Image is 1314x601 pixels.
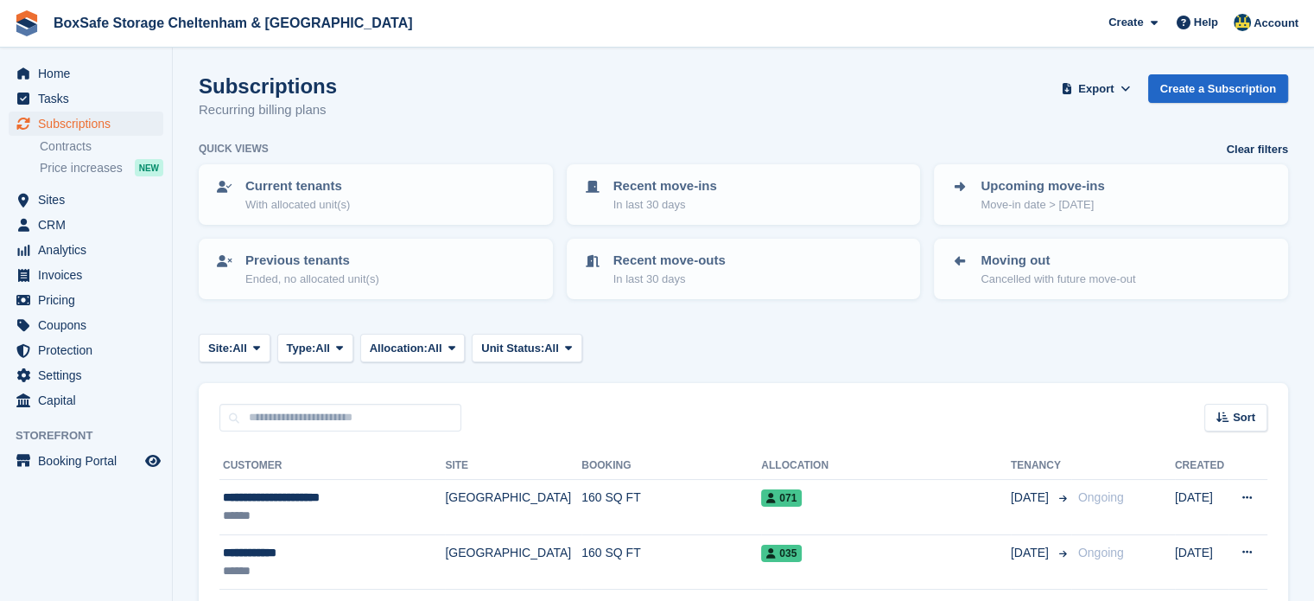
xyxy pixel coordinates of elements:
[219,452,445,480] th: Customer
[9,238,163,262] a: menu
[445,534,581,590] td: [GEOGRAPHIC_DATA]
[245,176,350,196] p: Current tenants
[38,188,142,212] span: Sites
[38,338,142,362] span: Protection
[38,86,142,111] span: Tasks
[568,166,919,223] a: Recent move-ins In last 30 days
[472,334,581,362] button: Unit Status: All
[38,449,142,473] span: Booking Portal
[9,313,163,337] a: menu
[1011,452,1071,480] th: Tenancy
[38,288,142,312] span: Pricing
[40,158,163,177] a: Price increases NEW
[360,334,466,362] button: Allocation: All
[613,271,726,288] p: In last 30 days
[613,176,717,196] p: Recent move-ins
[38,363,142,387] span: Settings
[428,340,442,357] span: All
[38,263,142,287] span: Invoices
[445,480,581,535] td: [GEOGRAPHIC_DATA]
[199,141,269,157] h6: Quick views
[581,534,761,590] td: 160 SQ FT
[1254,15,1298,32] span: Account
[1078,490,1124,504] span: Ongoing
[1194,14,1218,31] span: Help
[761,452,1011,480] th: Allocation
[581,452,761,480] th: Booking
[481,340,544,357] span: Unit Status:
[613,196,717,214] p: In last 30 days
[613,251,726,271] p: Recent move-outs
[16,427,172,444] span: Storefront
[143,451,163,471] a: Preview store
[38,61,142,86] span: Home
[9,61,163,86] a: menu
[9,388,163,412] a: menu
[199,334,270,362] button: Site: All
[277,334,353,362] button: Type: All
[9,449,163,473] a: menu
[9,263,163,287] a: menu
[1078,80,1114,98] span: Export
[1175,534,1228,590] td: [DATE]
[9,363,163,387] a: menu
[315,340,330,357] span: All
[1226,141,1288,158] a: Clear filters
[245,271,379,288] p: Ended, no allocated unit(s)
[245,251,379,271] p: Previous tenants
[199,100,337,120] p: Recurring billing plans
[199,74,337,98] h1: Subscriptions
[981,251,1135,271] p: Moving out
[9,338,163,362] a: menu
[1078,546,1124,559] span: Ongoing
[1234,14,1251,31] img: Kim Virabi
[47,9,419,37] a: BoxSafe Storage Cheltenham & [GEOGRAPHIC_DATA]
[14,10,40,36] img: stora-icon-8386f47178a22dfd0bd8f6a31ec36ba5ce8667c1dd55bd0f319d3a0aa187defe.svg
[38,213,142,237] span: CRM
[1148,74,1288,103] a: Create a Subscription
[200,240,551,297] a: Previous tenants Ended, no allocated unit(s)
[981,176,1104,196] p: Upcoming move-ins
[1011,544,1052,562] span: [DATE]
[581,480,761,535] td: 160 SQ FT
[9,288,163,312] a: menu
[287,340,316,357] span: Type:
[38,313,142,337] span: Coupons
[370,340,428,357] span: Allocation:
[40,138,163,155] a: Contracts
[1175,480,1228,535] td: [DATE]
[761,545,802,562] span: 035
[200,166,551,223] a: Current tenants With allocated unit(s)
[981,271,1135,288] p: Cancelled with future move-out
[1011,489,1052,507] span: [DATE]
[9,86,163,111] a: menu
[1058,74,1134,103] button: Export
[208,340,232,357] span: Site:
[135,159,163,176] div: NEW
[38,238,142,262] span: Analytics
[445,452,581,480] th: Site
[9,213,163,237] a: menu
[9,112,163,136] a: menu
[245,196,350,214] p: With allocated unit(s)
[981,196,1104,214] p: Move-in date > [DATE]
[1175,452,1228,480] th: Created
[232,340,247,357] span: All
[936,166,1286,223] a: Upcoming move-ins Move-in date > [DATE]
[40,160,123,176] span: Price increases
[544,340,559,357] span: All
[1108,14,1143,31] span: Create
[38,112,142,136] span: Subscriptions
[761,489,802,507] span: 071
[38,388,142,412] span: Capital
[568,240,919,297] a: Recent move-outs In last 30 days
[936,240,1286,297] a: Moving out Cancelled with future move-out
[9,188,163,212] a: menu
[1233,409,1255,426] span: Sort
